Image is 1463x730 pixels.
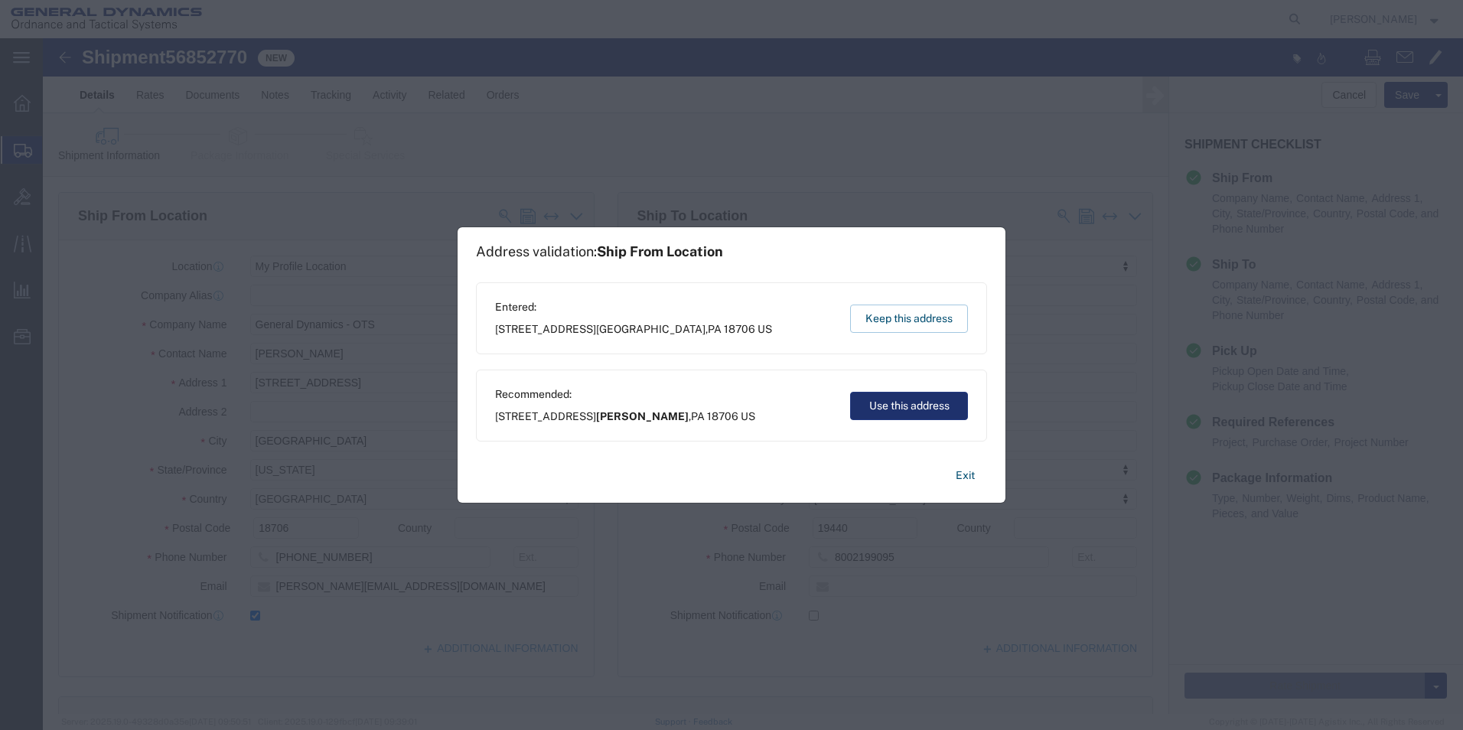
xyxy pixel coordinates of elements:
[724,323,755,335] span: 18706
[495,321,772,337] span: [STREET_ADDRESS] ,
[596,323,705,335] span: [GEOGRAPHIC_DATA]
[850,305,968,333] button: Keep this address
[495,299,772,315] span: Entered:
[758,323,772,335] span: US
[850,392,968,420] button: Use this address
[495,409,755,425] span: [STREET_ADDRESS] ,
[596,410,689,422] span: [PERSON_NAME]
[741,410,755,422] span: US
[597,243,723,259] span: Ship From Location
[707,410,738,422] span: 18706
[476,243,723,260] h1: Address validation:
[691,410,705,422] span: PA
[495,386,755,402] span: Recommended:
[943,462,987,489] button: Exit
[708,323,722,335] span: PA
